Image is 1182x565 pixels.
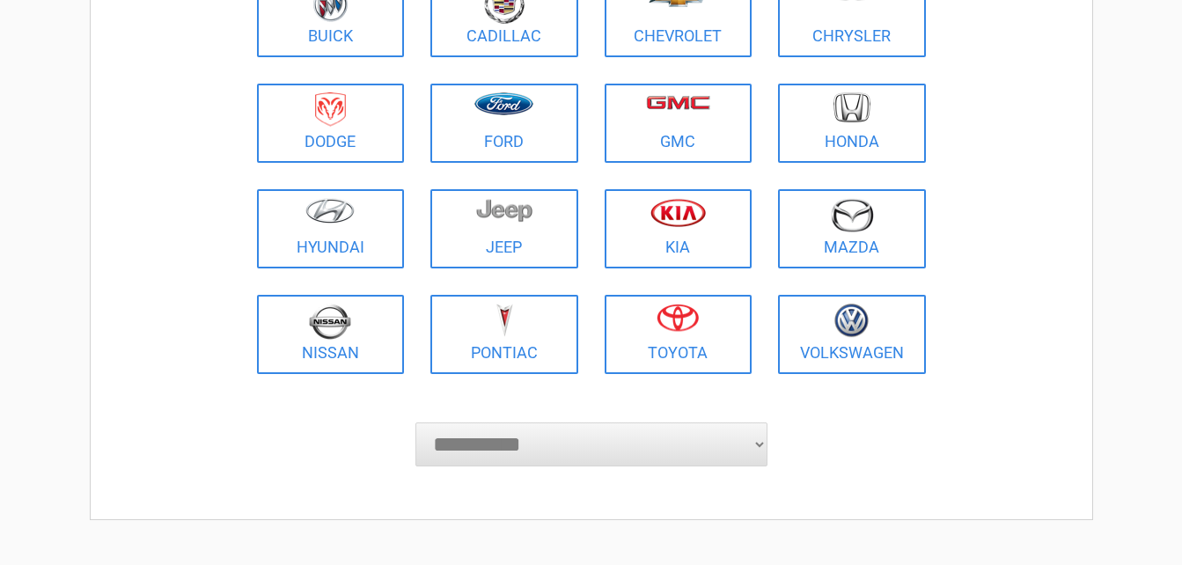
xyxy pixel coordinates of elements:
a: Ford [430,84,578,163]
a: Toyota [605,295,753,374]
img: nissan [309,304,351,340]
img: gmc [646,95,710,110]
img: volkswagen [834,304,869,338]
img: ford [474,92,533,115]
img: pontiac [496,304,513,337]
img: mazda [830,198,874,232]
img: hyundai [305,198,355,224]
a: Jeep [430,189,578,268]
img: toyota [657,304,699,332]
img: jeep [476,198,532,223]
a: Pontiac [430,295,578,374]
img: kia [650,198,706,227]
a: Dodge [257,84,405,163]
a: Kia [605,189,753,268]
img: honda [833,92,870,123]
img: dodge [315,92,346,127]
a: Volkswagen [778,295,926,374]
a: Mazda [778,189,926,268]
a: Hyundai [257,189,405,268]
a: Nissan [257,295,405,374]
a: Honda [778,84,926,163]
a: GMC [605,84,753,163]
